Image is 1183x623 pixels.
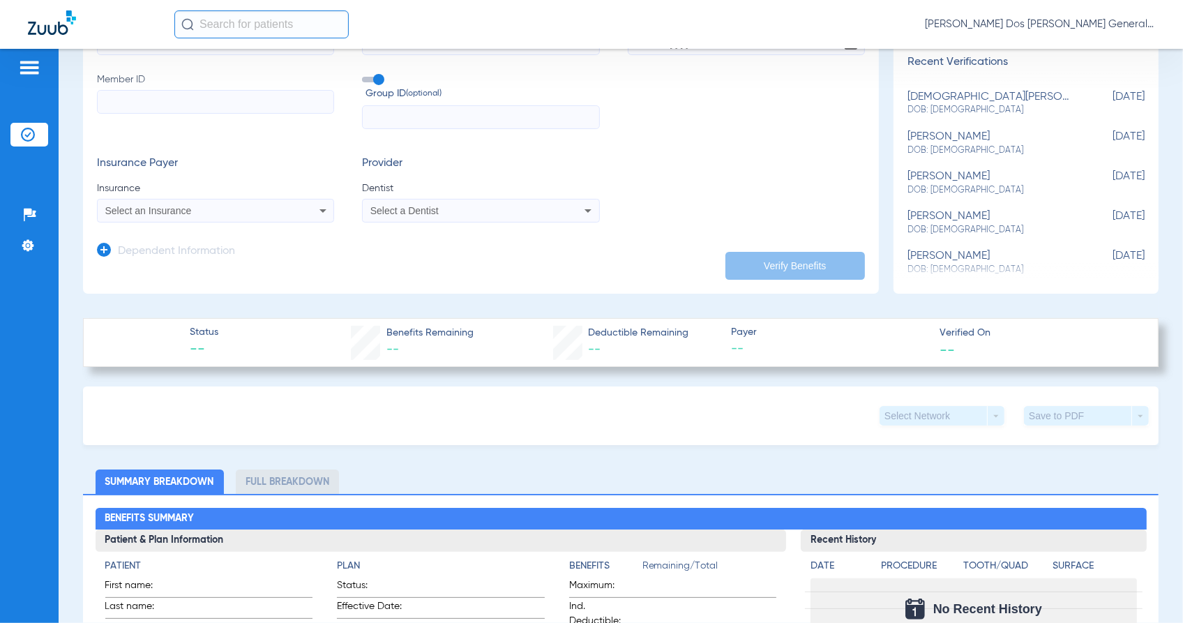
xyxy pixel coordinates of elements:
[907,130,1075,156] div: [PERSON_NAME]
[731,340,927,358] span: --
[801,530,1146,552] h3: Recent History
[731,325,927,340] span: Payer
[811,559,869,578] app-breakdown-title: Date
[907,184,1075,197] span: DOB: [DEMOGRAPHIC_DATA]
[190,340,218,360] span: --
[894,56,1159,70] h3: Recent Verifications
[905,599,925,620] img: Calendar
[97,157,334,171] h3: Insurance Payer
[1053,559,1137,573] h4: Surface
[181,18,194,31] img: Search Icon
[881,559,958,578] app-breakdown-title: Procedure
[1113,556,1183,623] iframe: Chat Widget
[907,170,1075,196] div: [PERSON_NAME]
[907,104,1075,117] span: DOB: [DEMOGRAPHIC_DATA]
[569,559,642,573] h4: Benefits
[907,91,1075,117] div: [DEMOGRAPHIC_DATA][PERSON_NAME]
[28,10,76,35] img: Zuub Logo
[386,343,399,356] span: --
[386,326,474,340] span: Benefits Remaining
[907,144,1075,157] span: DOB: [DEMOGRAPHIC_DATA]
[97,73,334,130] label: Member ID
[337,599,405,618] span: Effective Date:
[963,559,1048,578] app-breakdown-title: Tooth/Quad
[642,559,777,578] span: Remaining/Total
[118,245,235,259] h3: Dependent Information
[628,14,865,55] label: DOB
[366,87,599,101] span: Group ID
[925,17,1155,31] span: [PERSON_NAME] Dos [PERSON_NAME] General | Abra Health
[1053,559,1137,578] app-breakdown-title: Surface
[933,602,1042,616] span: No Recent History
[337,559,545,573] h4: Plan
[236,470,339,494] li: Full Breakdown
[96,508,1147,530] h2: Benefits Summary
[963,559,1048,573] h4: Tooth/Quad
[569,578,638,597] span: Maximum:
[881,559,958,573] h4: Procedure
[837,29,865,57] button: Open calendar
[105,599,174,618] span: Last name:
[811,559,869,573] h4: Date
[907,250,1075,276] div: [PERSON_NAME]
[362,157,599,171] h3: Provider
[725,252,865,280] button: Verify Benefits
[190,325,218,340] span: Status
[1075,170,1145,196] span: [DATE]
[1075,130,1145,156] span: [DATE]
[1075,91,1145,117] span: [DATE]
[362,181,599,195] span: Dentist
[569,559,642,578] app-breakdown-title: Benefits
[588,343,601,356] span: --
[406,87,442,101] small: (optional)
[96,530,787,552] h3: Patient & Plan Information
[1075,210,1145,236] span: [DATE]
[1075,250,1145,276] span: [DATE]
[907,224,1075,237] span: DOB: [DEMOGRAPHIC_DATA]
[370,205,439,216] span: Select a Dentist
[337,578,405,597] span: Status:
[97,181,334,195] span: Insurance
[105,578,174,597] span: First name:
[97,90,334,114] input: Member ID
[174,10,349,38] input: Search for patients
[105,559,313,573] h4: Patient
[940,342,955,356] span: --
[940,326,1136,340] span: Verified On
[96,470,224,494] li: Summary Breakdown
[18,59,40,76] img: hamburger-icon
[907,210,1075,236] div: [PERSON_NAME]
[105,205,192,216] span: Select an Insurance
[588,326,688,340] span: Deductible Remaining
